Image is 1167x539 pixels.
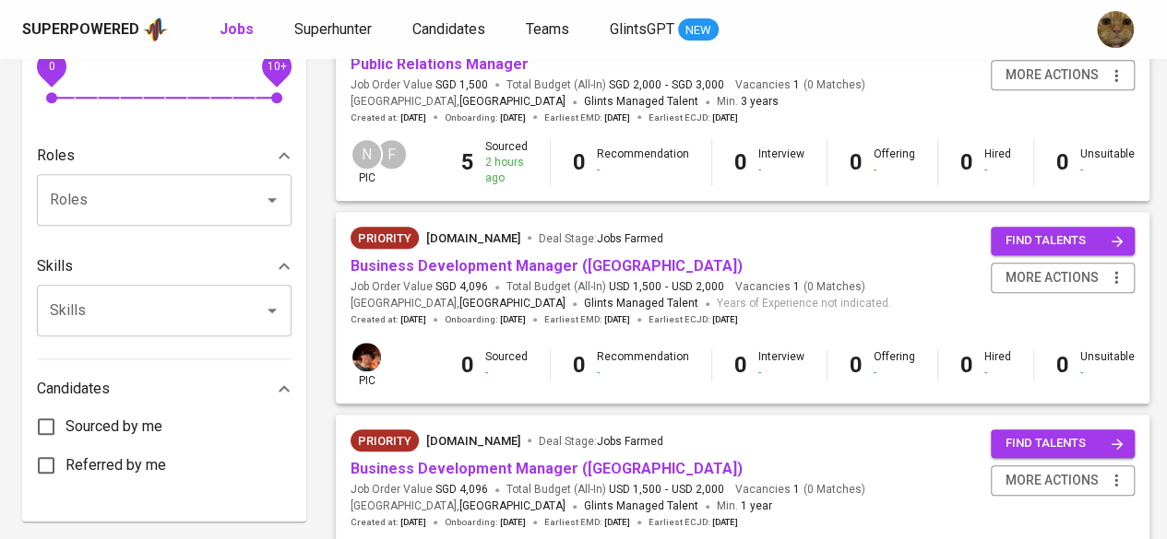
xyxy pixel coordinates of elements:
div: - [758,365,804,381]
span: [DATE] [604,313,630,326]
span: [GEOGRAPHIC_DATA] , [351,93,566,111]
span: NEW [678,21,719,40]
span: Created at : [351,111,426,124]
b: 0 [734,352,747,378]
span: Job Order Value [351,279,488,295]
div: - [874,365,915,381]
span: Total Budget (All-In) [506,482,724,498]
span: [GEOGRAPHIC_DATA] [459,498,566,516]
span: more actions [1006,64,1099,87]
span: Earliest EMD : [544,313,630,326]
span: [GEOGRAPHIC_DATA] [459,93,566,111]
span: Job Order Value [351,482,488,498]
a: GlintsGPT NEW [610,18,719,41]
span: more actions [1006,266,1099,289]
span: Onboarding : [445,516,526,529]
span: Priority [351,229,419,248]
span: Jobs Farmed [597,435,663,448]
span: Total Budget (All-In) [506,77,724,93]
span: SGD 4,096 [435,279,488,295]
span: Teams [526,20,569,38]
span: Job Order Value [351,77,488,93]
div: Roles [37,137,292,174]
span: Priority [351,432,419,451]
span: Candidates [412,20,485,38]
b: 0 [573,352,586,378]
span: 1 [791,482,800,498]
b: 0 [850,149,863,175]
span: Years of Experience not indicated. [717,295,891,313]
div: New Job received from Demand Team [351,429,419,451]
span: [DATE] [500,111,526,124]
span: - [665,77,668,93]
span: Vacancies ( 0 Matches ) [735,77,865,93]
p: Candidates [37,378,110,400]
b: 5 [461,149,474,175]
b: 0 [1056,352,1069,378]
img: diemas@glints.com [352,343,381,371]
div: Recommendation [597,146,689,178]
span: 1 [791,77,800,93]
div: Skills [37,248,292,285]
div: Candidates [37,370,292,407]
div: Offering [874,146,915,178]
div: - [1080,162,1135,178]
span: Glints Managed Talent [584,95,698,108]
div: - [874,162,915,178]
span: USD 2,000 [672,279,724,295]
span: SGD 1,500 [435,77,488,93]
div: Offering [874,349,915,381]
span: [DOMAIN_NAME] [426,231,520,245]
span: Earliest EMD : [544,111,630,124]
img: ec6c0910-f960-4a00-a8f8-c5744e41279e.jpg [1097,11,1134,48]
span: 3 years [741,95,779,108]
span: Glints Managed Talent [584,297,698,310]
span: USD 1,500 [609,279,661,295]
span: Vacancies ( 0 Matches ) [735,482,865,498]
div: Hired [984,146,1011,178]
div: - [597,162,689,178]
a: Public Relations Manager [351,55,529,73]
span: 10+ [267,59,286,72]
div: F [375,138,408,170]
span: Superhunter [294,20,372,38]
span: Sourced by me [65,416,162,438]
span: USD 2,000 [672,482,724,498]
span: [GEOGRAPHIC_DATA] , [351,295,566,313]
div: 2 hours ago [485,155,528,186]
div: Unsuitable [1080,146,1135,178]
span: Jobs Farmed [597,232,663,245]
a: Teams [526,18,573,41]
button: more actions [991,60,1135,90]
span: [DATE] [604,111,630,124]
span: Min. [717,499,772,512]
span: Referred by me [65,454,166,476]
div: Superpowered [22,19,139,41]
span: 1 year [741,499,772,512]
span: Earliest ECJD : [649,516,738,529]
div: Interview [758,349,804,381]
div: - [485,365,528,381]
button: Open [259,187,285,213]
div: - [597,365,689,381]
span: SGD 4,096 [435,482,488,498]
span: SGD 3,000 [672,77,724,93]
div: - [758,162,804,178]
span: Created at : [351,313,426,326]
span: [GEOGRAPHIC_DATA] [459,295,566,313]
div: New Job received from Demand Team [351,227,419,249]
span: SGD 2,000 [609,77,661,93]
span: [DATE] [400,313,426,326]
span: 1 [791,279,800,295]
b: 0 [1056,149,1069,175]
b: 0 [850,352,863,378]
span: GlintsGPT [610,20,674,38]
span: Glints Managed Talent [584,499,698,512]
span: [DATE] [604,516,630,529]
span: [DATE] [400,111,426,124]
button: more actions [991,263,1135,293]
div: Unsuitable [1080,349,1135,381]
p: Skills [37,255,73,277]
b: 0 [573,149,586,175]
span: [GEOGRAPHIC_DATA] , [351,498,566,516]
